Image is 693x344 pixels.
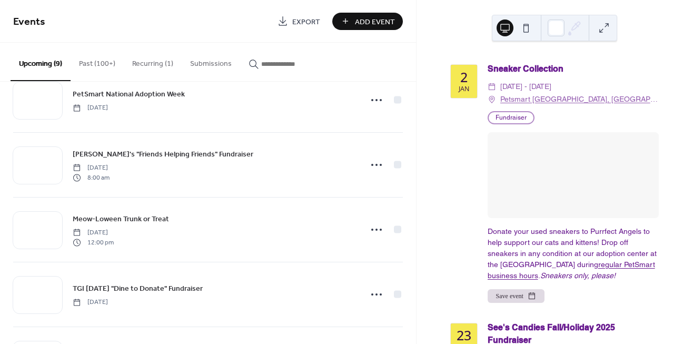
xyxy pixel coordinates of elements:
button: Upcoming (9) [11,43,71,81]
span: Export [292,16,320,27]
a: Petsmart [GEOGRAPHIC_DATA], [GEOGRAPHIC_DATA] [500,93,659,106]
i: Sneakers only, please! [540,271,616,280]
span: Meow-Loween Trunk or Treat [73,214,169,225]
div: Sneaker Collection [488,63,659,75]
button: Past (100+) [71,43,124,80]
span: PetSmart National Adoption Week [73,89,185,100]
button: Submissions [182,43,240,80]
a: PetSmart National Adoption Week [73,88,185,100]
button: Save event [488,289,544,303]
a: Export [270,13,328,30]
div: 2 [460,71,468,84]
a: regular PetSmart business hours [488,260,655,280]
span: [DATE] [73,228,114,238]
span: Add Event [355,16,395,27]
span: [DATE] [73,163,110,173]
a: Meow-Loween Trunk or Treat [73,213,169,225]
span: [PERSON_NAME]'s "Friends Helping Friends" Fundraiser [73,149,253,160]
button: Recurring (1) [124,43,182,80]
a: [PERSON_NAME]'s "Friends Helping Friends" Fundraiser [73,148,253,160]
div: Jan [459,86,469,93]
span: 8:00 am [73,173,110,182]
a: TGI [DATE] "Dine to Donate" Fundraiser [73,282,203,294]
div: 23 [457,329,471,342]
button: Add Event [332,13,403,30]
span: [DATE] [73,103,108,113]
div: ​ [488,93,496,106]
div: Donate your used sneakers to Purrfect Angels to help support our cats and kittens! Drop off sneak... [488,226,659,281]
span: TGI [DATE] "Dine to Donate" Fundraiser [73,283,203,294]
span: Events [13,12,45,32]
span: 12:00 pm [73,238,114,247]
span: [DATE] - [DATE] [500,81,551,93]
span: [DATE] [73,298,108,307]
div: ​ [488,81,496,93]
